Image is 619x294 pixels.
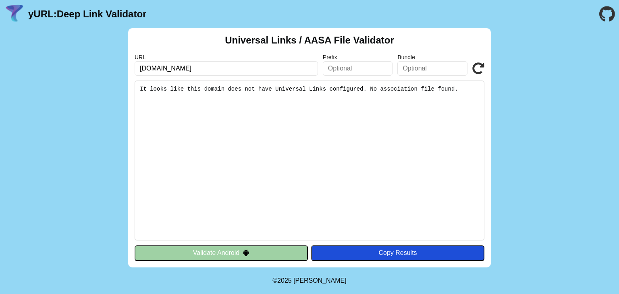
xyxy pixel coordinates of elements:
[293,277,347,284] a: Michael Ibragimchayev's Personal Site
[272,267,346,294] footer: ©
[4,4,25,25] img: yURL Logo
[135,81,484,240] pre: It looks like this domain does not have Universal Links configured. No association file found.
[28,8,146,20] a: yURL:Deep Link Validator
[397,61,467,76] input: Optional
[315,249,480,257] div: Copy Results
[323,54,393,60] label: Prefix
[277,277,292,284] span: 2025
[311,245,484,261] button: Copy Results
[135,61,318,76] input: Required
[135,245,308,261] button: Validate Android
[225,35,394,46] h2: Universal Links / AASA File Validator
[397,54,467,60] label: Bundle
[323,61,393,76] input: Optional
[135,54,318,60] label: URL
[243,249,249,256] img: droidIcon.svg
